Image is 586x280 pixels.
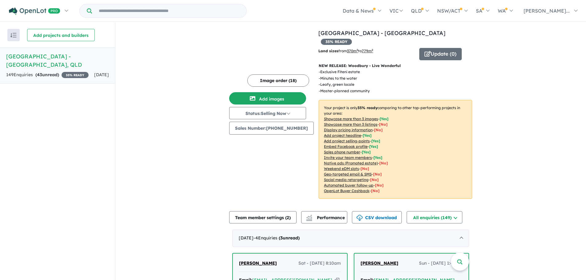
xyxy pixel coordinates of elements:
[324,161,378,165] u: Native ads (Promoted estate)
[324,183,373,187] u: Automated buyer follow-up
[324,166,359,171] u: Weekend eDM slots
[319,81,375,88] p: - Leafy, green locale
[324,177,369,182] u: Social media retargeting
[324,116,378,121] u: Showcase more than 3 images
[10,33,17,37] img: sort.svg
[319,100,472,199] p: Your project is only comparing to other top-performing projects in your area: - - - - - - - - - -...
[321,39,352,45] span: 35 % READY
[357,48,358,52] sup: 2
[407,211,462,223] button: All enquiries (149)
[372,48,373,52] sup: 2
[229,122,314,135] button: Sales Number:[PHONE_NUMBER]
[94,72,109,77] span: [DATE]
[379,161,388,165] span: [No]
[357,215,363,221] img: download icon
[369,144,378,149] span: [ Yes ]
[324,155,372,160] u: Invite your team members
[319,69,375,75] p: - Exclusive Fiteni estate
[318,48,415,54] p: from
[279,235,300,241] strong: ( unread)
[306,215,312,218] img: line-chart.svg
[362,49,373,53] u: 779 m
[6,52,109,69] h5: [GEOGRAPHIC_DATA] - [GEOGRAPHIC_DATA] , QLD
[419,260,462,267] span: Sun - [DATE] 1:40pm
[370,177,379,182] span: [No]
[298,260,341,267] span: Sat - [DATE] 8:10am
[524,8,570,14] span: [PERSON_NAME]...
[324,133,361,138] u: Add project headline
[373,155,382,160] span: [ Yes ]
[247,74,309,87] button: Image order (18)
[229,211,297,223] button: Team member settings (2)
[324,122,377,127] u: Showcase more than 3 listings
[379,122,388,127] span: [ No ]
[324,172,372,176] u: Geo-targeted email & SMS
[361,260,398,266] span: [PERSON_NAME]
[361,260,398,267] a: [PERSON_NAME]
[324,128,373,132] u: Display pricing information
[318,30,445,37] a: [GEOGRAPHIC_DATA] - [GEOGRAPHIC_DATA]
[301,211,347,223] button: Performance
[371,188,380,193] span: [No]
[362,150,371,154] span: [ Yes ]
[371,139,380,143] span: [ Yes ]
[93,4,245,18] input: Try estate name, suburb, builder or developer
[347,49,358,53] u: 370 m
[9,7,60,15] img: Openlot PRO Logo White
[35,72,59,77] strong: ( unread)
[319,88,375,94] p: - Master-planned community
[324,144,368,149] u: Embed Facebook profile
[229,107,306,119] button: Status:Selling Now
[27,29,95,41] button: Add projects and builders
[380,116,389,121] span: [ Yes ]
[306,217,312,221] img: bar-chart.svg
[62,72,89,78] span: 35 % READY
[375,183,384,187] span: [No]
[324,150,360,154] u: Sales phone number
[373,172,382,176] span: [No]
[287,215,289,220] span: 2
[324,188,369,193] u: OpenLot Buyer Cashback
[319,63,472,69] p: NEW RELEASE: Woodbury - Live Wonderful
[239,260,277,266] span: [PERSON_NAME]
[239,260,277,267] a: [PERSON_NAME]
[318,49,338,53] b: Land sizes
[361,166,369,171] span: [No]
[357,105,377,110] b: 35 % ready
[37,72,42,77] span: 43
[307,215,345,220] span: Performance
[229,92,306,105] button: Add images
[419,48,462,60] button: Update (0)
[319,75,375,81] p: - Minutes to the water
[232,230,469,247] div: [DATE]
[253,235,300,241] span: - 4 Enquir ies
[324,139,370,143] u: Add project selling-points
[352,211,402,223] button: CSV download
[363,133,372,138] span: [ Yes ]
[374,128,383,132] span: [ No ]
[280,235,283,241] span: 3
[6,71,89,79] div: 149 Enquir ies
[358,49,373,53] span: to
